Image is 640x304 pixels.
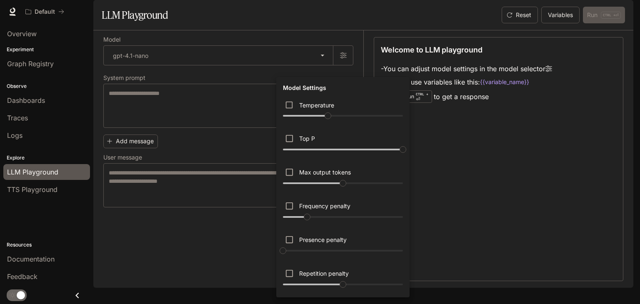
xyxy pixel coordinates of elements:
[280,162,406,193] div: Sets the maximum number of tokens (words or subwords) in the generated output. Directly controls ...
[280,264,406,294] div: Penalizes new tokens based on whether they appear in the prompt or the generated text so far. Val...
[299,168,351,177] p: Max output tokens
[299,101,334,110] p: Temperature
[280,129,406,159] div: Maintains diversity and naturalness by considering only the tokens with the highest cumulative pr...
[280,230,406,260] div: Penalizes new tokens based on whether they appear in the generated text so far. Higher values inc...
[299,202,350,210] p: Frequency penalty
[280,196,406,227] div: Penalizes new tokens based on their existing frequency in the generated text. Higher values decre...
[299,269,349,278] p: Repetition penalty
[280,80,330,95] h6: Model Settings
[299,235,347,244] p: Presence penalty
[280,95,406,126] div: Controls the creativity and randomness of the response. Higher values (e.g., 0.8) result in more ...
[299,134,315,143] p: Top P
